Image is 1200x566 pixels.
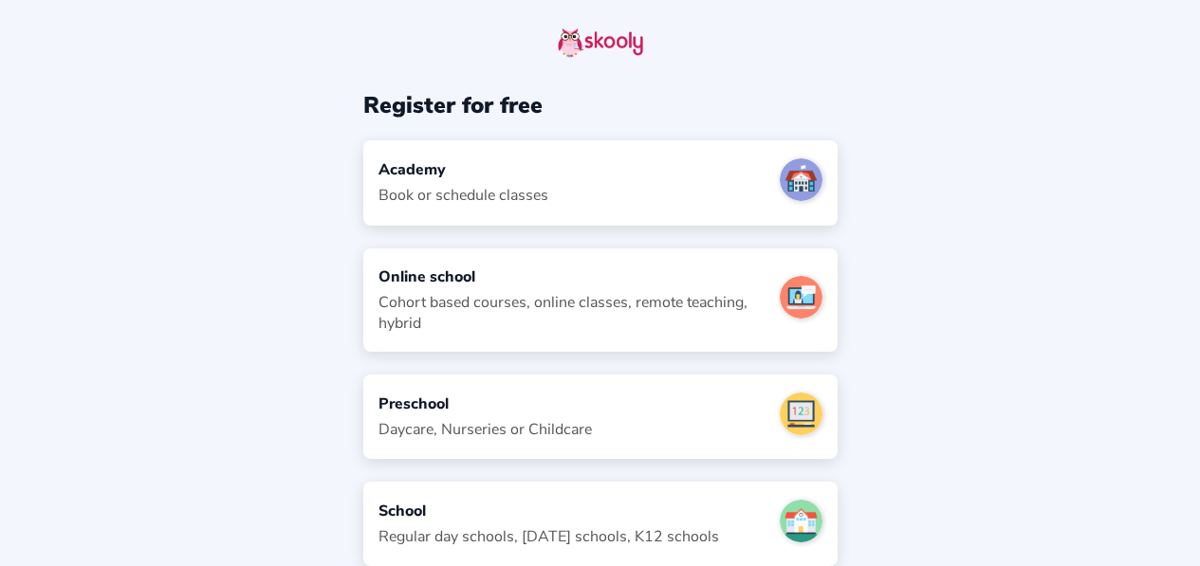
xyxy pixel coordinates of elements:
img: skooly-logo.png [558,27,643,58]
div: Online school [378,266,765,287]
div: School [378,501,719,521]
div: Preschool [378,393,592,414]
div: Daycare, Nurseries or Childcare [378,419,592,440]
div: Cohort based courses, online classes, remote teaching, hybrid [378,292,765,334]
div: Regular day schools, [DATE] schools, K12 schools [378,526,719,547]
div: Academy [378,159,548,180]
div: Book or schedule classes [378,185,548,206]
div: Register for free [363,90,838,120]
